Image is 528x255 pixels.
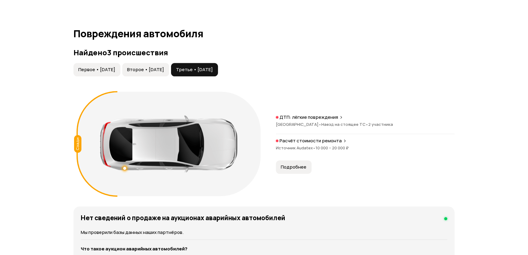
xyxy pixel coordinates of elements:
strong: Что такое аукцион аварийных автомобилей? [81,246,187,252]
p: ДТП: лёгкие повреждения [280,114,338,120]
button: Третье • [DATE] [171,63,218,76]
h4: Нет сведений о продаже на аукционах аварийных автомобилей [81,214,285,222]
span: Первое • [DATE] [78,67,115,73]
span: Наезд на стоящее ТС [321,122,368,127]
h3: Найдено 3 происшествия [73,48,455,57]
button: Первое • [DATE] [73,63,120,76]
span: • [313,145,316,151]
span: • [366,122,368,127]
button: Подробнее [276,160,312,174]
span: 10 000 – 20 000 ₽ [316,145,349,151]
button: Второе • [DATE] [122,63,169,76]
div: Сзади [74,135,81,153]
span: • [319,122,321,127]
span: [GEOGRAPHIC_DATA] [276,122,321,127]
span: Второе • [DATE] [127,67,164,73]
span: Третье • [DATE] [176,67,213,73]
p: Расчёт стоимости ремонта [280,138,342,144]
span: 2 участника [368,122,393,127]
span: Источник Audatex [276,145,316,151]
p: Мы проверили базы данных наших партнёров. [81,229,447,236]
h1: Повреждения автомобиля [73,28,455,39]
span: Подробнее [281,164,306,170]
